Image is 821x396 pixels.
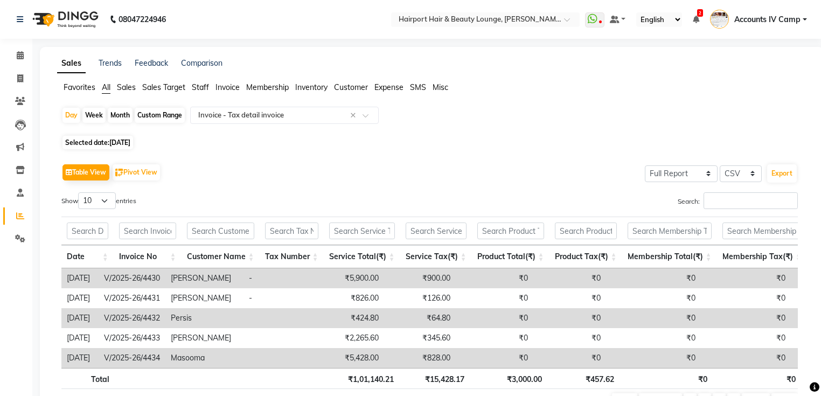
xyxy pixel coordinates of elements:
[549,245,622,268] th: Product Tax(₹): activate to sort column ascending
[767,164,797,183] button: Export
[693,15,699,24] a: 2
[622,245,717,268] th: Membership Total(₹): activate to sort column ascending
[701,268,791,288] td: ₹0
[165,308,243,328] td: Persis
[114,245,182,268] th: Invoice No: activate to sort column ascending
[99,58,122,68] a: Trends
[61,308,99,328] td: [DATE]
[61,268,99,288] td: [DATE]
[215,82,240,92] span: Invoice
[701,308,791,328] td: ₹0
[400,245,472,268] th: Service Tax(₹): activate to sort column ascending
[102,82,110,92] span: All
[67,223,108,239] input: Search Date
[456,328,533,348] td: ₹0
[324,245,400,268] th: Service Total(₹): activate to sort column ascending
[187,223,254,239] input: Search Customer Name
[329,223,395,239] input: Search Service Total(₹)
[533,328,606,348] td: ₹0
[243,268,308,288] td: -
[334,82,368,92] span: Customer
[246,82,289,92] span: Membership
[734,14,801,25] span: Accounts IV Camp
[308,308,384,328] td: ₹424.80
[99,268,165,288] td: V/2025-26/4430
[135,58,168,68] a: Feedback
[117,82,136,92] span: Sales
[182,245,260,268] th: Customer Name: activate to sort column ascending
[109,138,130,147] span: [DATE]
[115,169,123,177] img: pivot.png
[547,368,620,389] th: ₹457.62
[456,268,533,288] td: ₹0
[57,54,86,73] a: Sales
[606,328,701,348] td: ₹0
[308,348,384,368] td: ₹5,428.00
[165,288,243,308] td: [PERSON_NAME]
[61,245,114,268] th: Date: activate to sort column ascending
[555,223,617,239] input: Search Product Tax(₹)
[119,4,166,34] b: 08047224946
[308,328,384,348] td: ₹2,265.60
[324,368,399,389] th: ₹1,01,140.21
[533,308,606,328] td: ₹0
[108,108,133,123] div: Month
[384,268,456,288] td: ₹900.00
[374,82,403,92] span: Expense
[456,288,533,308] td: ₹0
[628,223,712,239] input: Search Membership Total(₹)
[62,136,133,149] span: Selected date:
[384,308,456,328] td: ₹64.80
[384,348,456,368] td: ₹828.00
[701,288,791,308] td: ₹0
[533,348,606,368] td: ₹0
[62,164,109,180] button: Table View
[113,164,160,180] button: Pivot View
[701,348,791,368] td: ₹0
[61,328,99,348] td: [DATE]
[192,82,209,92] span: Staff
[433,82,448,92] span: Misc
[165,268,243,288] td: [PERSON_NAME]
[99,308,165,328] td: V/2025-26/4432
[406,223,467,239] input: Search Service Tax(₹)
[64,82,95,92] span: Favorites
[410,82,426,92] span: SMS
[620,368,713,389] th: ₹0
[384,288,456,308] td: ₹126.00
[384,328,456,348] td: ₹345.60
[260,245,324,268] th: Tax Number: activate to sort column ascending
[165,348,243,368] td: Masooma
[704,192,798,209] input: Search:
[477,223,544,239] input: Search Product Total(₹)
[399,368,470,389] th: ₹15,428.17
[456,348,533,368] td: ₹0
[472,245,549,268] th: Product Total(₹): activate to sort column ascending
[606,288,701,308] td: ₹0
[82,108,106,123] div: Week
[61,192,136,209] label: Show entries
[350,110,359,121] span: Clear all
[27,4,101,34] img: logo
[265,223,318,239] input: Search Tax Number
[99,348,165,368] td: V/2025-26/4434
[701,328,791,348] td: ₹0
[722,223,802,239] input: Search Membership Tax(₹)
[606,308,701,328] td: ₹0
[119,223,176,239] input: Search Invoice No
[717,245,807,268] th: Membership Tax(₹): activate to sort column ascending
[135,108,185,123] div: Custom Range
[606,268,701,288] td: ₹0
[99,328,165,348] td: V/2025-26/4433
[165,328,243,348] td: [PERSON_NAME]
[99,288,165,308] td: V/2025-26/4431
[606,348,701,368] td: ₹0
[678,192,798,209] label: Search:
[61,348,99,368] td: [DATE]
[697,9,703,17] span: 2
[142,82,185,92] span: Sales Target
[470,368,547,389] th: ₹3,000.00
[243,288,308,308] td: -
[62,108,80,123] div: Day
[533,268,606,288] td: ₹0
